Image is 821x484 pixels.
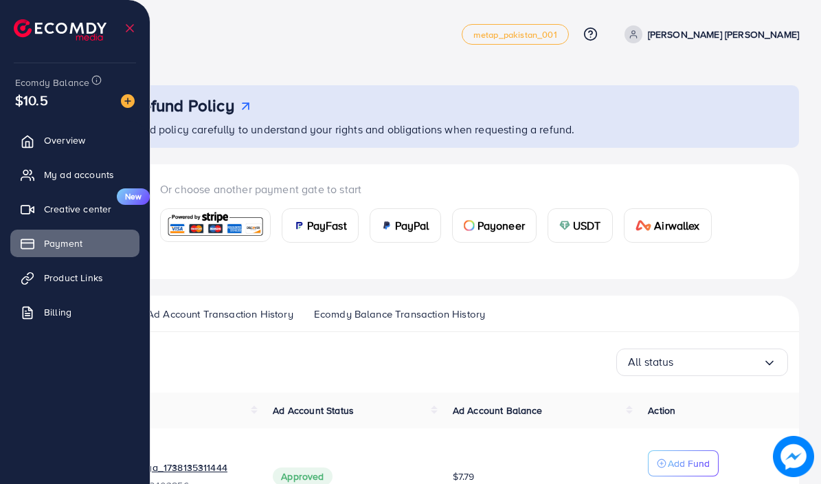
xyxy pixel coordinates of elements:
span: All status [628,351,674,373]
p: Or choose another payment gate to start [160,181,723,197]
span: $7.79 [453,470,475,483]
img: image [121,94,135,108]
a: [PERSON_NAME] [PERSON_NAME] [619,25,799,43]
button: Add Fund [648,450,719,476]
a: Product Links [10,264,139,291]
span: Billing [44,305,71,319]
img: card [559,220,570,231]
img: card [165,210,266,240]
p: [PERSON_NAME] [PERSON_NAME] [648,26,799,43]
img: card [293,220,304,231]
span: Ad Account Balance [453,404,543,417]
span: $10.5 [15,90,48,110]
a: My ad accounts [10,161,139,188]
span: New [117,188,150,205]
a: cardPayoneer [452,208,537,243]
span: PayFast [307,217,347,234]
img: card [381,220,392,231]
p: Add Fund [668,455,710,472]
a: cardUSDT [548,208,613,243]
a: Overview [10,126,139,154]
div: Search for option [616,349,788,376]
span: Ad Account Transaction History [147,307,293,322]
a: Creative centerNew [10,195,139,223]
span: metap_pakistan_001 [473,30,557,39]
span: PayPal [395,217,429,234]
a: cardAirwallex [624,208,712,243]
a: cardPayFast [282,208,359,243]
span: Ecomdy Balance Transaction History [314,307,485,322]
span: Ecomdy Balance [15,76,89,89]
a: Billing [10,298,139,326]
span: Airwallex [654,217,699,234]
span: USDT [573,217,601,234]
span: Ad Account Status [273,404,354,417]
p: Please review our refund policy carefully to understand your rights and obligations when requesti... [33,121,791,137]
a: card [160,208,271,242]
span: Payoneer [477,217,525,234]
img: image [773,436,814,477]
img: card [636,220,652,231]
span: My ad accounts [44,168,114,181]
span: Payment [44,236,82,250]
a: Payment [10,230,139,257]
a: metap_pakistan_001 [462,24,569,45]
span: Product Links [44,271,103,285]
a: 1003386_Gulf Orya_1738135311444 [70,461,251,474]
span: Creative center [44,202,111,216]
input: Search for option [674,351,763,373]
img: logo [14,19,106,41]
img: card [464,220,475,231]
span: Action [648,404,675,417]
a: cardPayPal [370,208,441,243]
span: Overview [44,133,85,147]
